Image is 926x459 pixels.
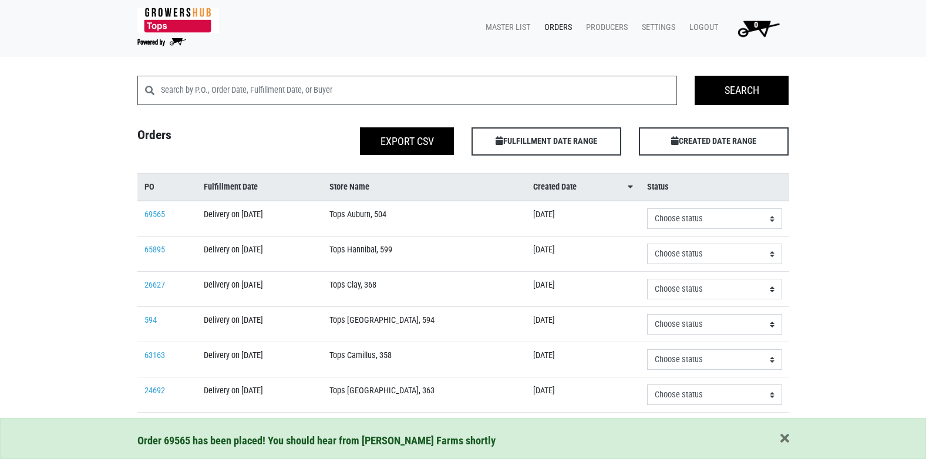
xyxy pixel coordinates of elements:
td: Tops Hannibal, 599 [322,237,527,272]
a: 594 [144,315,157,325]
a: Orders [535,16,577,39]
img: 279edf242af8f9d49a69d9d2afa010fb.png [137,8,219,33]
a: 63163 [144,350,165,360]
td: Delivery on [DATE] [197,201,322,237]
span: Status [647,181,669,194]
td: Delivery on [DATE] [197,307,322,342]
a: Created Date [533,181,633,194]
a: 65895 [144,245,165,255]
button: Export CSV [360,127,454,155]
input: Search by P.O., Order Date, Fulfillment Date, or Buyer [161,76,678,105]
a: Producers [577,16,632,39]
td: Tops Camillus, 358 [322,342,527,377]
img: Powered by Big Wheelbarrow [137,38,186,46]
span: FULFILLMENT DATE RANGE [472,127,621,156]
a: Master List [476,16,535,39]
a: 69565 [144,210,165,220]
td: [DATE] [526,237,640,272]
a: 24692 [144,386,165,396]
td: [DATE] [526,342,640,377]
td: Delivery on [DATE] [197,272,322,307]
a: 0 [723,16,789,40]
td: Tops Manlius, 365 [322,413,527,448]
h4: Orders [129,127,296,151]
td: Delivery on [DATE] [197,237,322,272]
td: [DATE] [526,413,640,448]
td: Tops [GEOGRAPHIC_DATA], 594 [322,307,527,342]
span: Fulfillment Date [204,181,258,194]
td: Delivery on [DATE] [197,377,322,413]
span: Created Date [533,181,577,194]
td: Delivery on [DATE] [197,413,322,448]
div: Order 69565 has been placed! You should hear from [PERSON_NAME] Farms shortly [137,433,789,449]
a: Status [647,181,782,194]
td: Tops Auburn, 504 [322,201,527,237]
td: Tops [GEOGRAPHIC_DATA], 363 [322,377,527,413]
a: PO [144,181,190,194]
td: [DATE] [526,377,640,413]
span: CREATED DATE RANGE [639,127,789,156]
td: [DATE] [526,272,640,307]
td: Tops Clay, 368 [322,272,527,307]
a: Fulfillment Date [204,181,315,194]
a: Logout [680,16,723,39]
a: 26627 [144,280,165,290]
span: Store Name [329,181,369,194]
td: [DATE] [526,201,640,237]
td: [DATE] [526,307,640,342]
span: PO [144,181,154,194]
td: Delivery on [DATE] [197,342,322,377]
a: Settings [632,16,680,39]
span: 0 [754,20,758,30]
a: Store Name [329,181,520,194]
img: Cart [732,16,784,40]
input: Search [695,76,789,105]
